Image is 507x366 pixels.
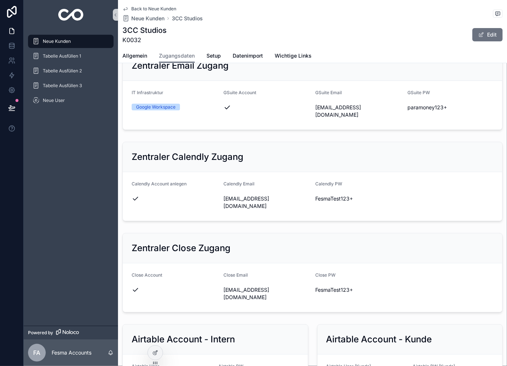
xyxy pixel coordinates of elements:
a: Powered by [24,326,118,339]
span: Zugangsdaten [159,52,195,59]
span: Close Email [223,272,248,278]
h2: Zentraler Calendly Zugang [132,151,243,163]
span: Setup [206,52,221,59]
span: FesmaTest123+ [316,286,402,294]
span: Powered by [28,330,53,336]
a: Neue Kunden [28,35,114,48]
a: Tabelle Ausfüllen 2 [28,64,114,78]
span: Neue Kunden [131,15,164,22]
span: K0032 [122,35,167,44]
div: scrollable content [24,30,118,117]
a: Tabelle Ausfüllen 1 [28,49,114,63]
span: [EMAIL_ADDRESS][DOMAIN_NAME] [223,286,309,301]
button: Edit [472,28,503,41]
a: Setup [206,49,221,64]
span: FesmaTest123+ [316,195,402,202]
span: Neue User [43,98,65,103]
span: GSuite PW [407,90,430,95]
a: Wichtige Links [275,49,312,64]
img: App logo [58,9,84,21]
span: [EMAIL_ADDRESS][DOMAIN_NAME] [316,104,402,119]
span: paramoney123+ [407,104,493,111]
p: Fesma Accounts [52,349,91,356]
span: Calendly Account anlegen [132,181,187,187]
a: Neue Kunden [122,15,164,22]
span: Calendly Email [223,181,254,187]
span: Close Account [132,272,162,278]
span: Tabelle Ausfüllen 2 [43,68,82,74]
a: Back to Neue Kunden [122,6,176,12]
h2: Zentraler Close Zugang [132,242,230,254]
span: Tabelle Ausfüllen 1 [43,53,81,59]
span: Datenimport [233,52,263,59]
span: IT Infrastruktur [132,90,163,95]
h2: Zentraler Email Zugang [132,60,229,72]
a: Neue User [28,94,114,107]
h1: 3CC Studios [122,25,167,35]
a: Tabelle Ausfüllen 3 [28,79,114,92]
span: [EMAIL_ADDRESS][DOMAIN_NAME] [223,195,309,210]
span: FA [34,348,41,357]
span: GSuite Account [223,90,256,95]
a: Datenimport [233,49,263,64]
span: Allgemein [122,52,147,59]
span: Neue Kunden [43,38,71,44]
span: Calendly PW [316,181,343,187]
span: Back to Neue Kunden [131,6,176,12]
a: Zugangsdaten [159,49,195,63]
h2: Airtable Account - Intern [132,333,235,345]
span: Close PW [316,272,336,278]
a: Allgemein [122,49,147,64]
a: 3CC Studios [172,15,203,22]
span: Tabelle Ausfüllen 3 [43,83,82,89]
div: Google Workspace [136,104,176,110]
span: Wichtige Links [275,52,312,59]
span: GSuite Email [316,90,342,95]
h2: Airtable Account - Kunde [326,333,432,345]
